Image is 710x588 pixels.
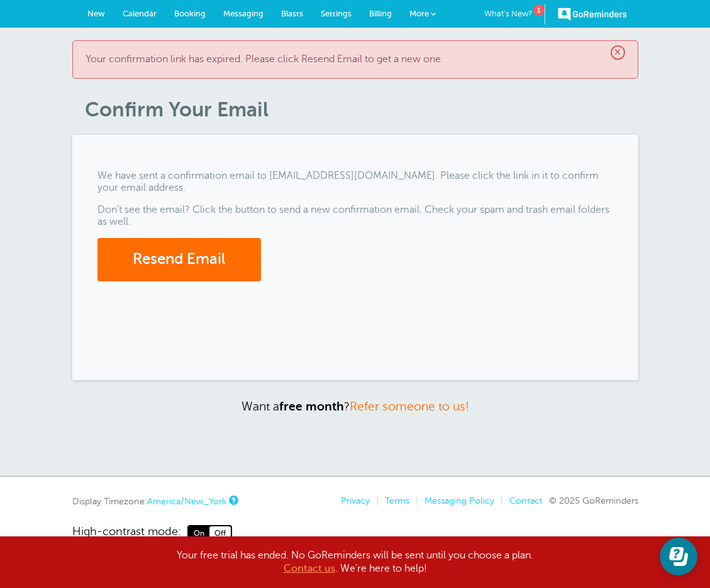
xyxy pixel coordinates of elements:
span: Messaging [223,9,263,18]
p: We have sent a confirmation email to [EMAIL_ADDRESS][DOMAIN_NAME]. Please click the link in it to... [97,170,613,194]
span: Booking [174,9,206,18]
span: New [87,9,105,18]
a: Privacy [341,495,370,506]
a: America/New_York [147,496,226,506]
li: | [370,495,379,506]
span: Off [209,526,231,540]
span: Settings [321,9,352,18]
span: × [611,45,625,60]
a: What's New? [484,4,545,25]
span: © 2025 GoReminders [549,495,638,506]
a: Contact [509,495,543,506]
span: Billing [369,9,392,18]
p: Your confirmation link has expired. Please click Resend Email to get a new one. [86,54,625,65]
p: Want a ? [72,399,638,414]
span: More [409,9,429,18]
a: High-contrast mode: On Off [72,525,638,541]
a: Terms [385,495,409,506]
button: Resend Email [97,238,261,281]
span: Blasts [281,9,303,18]
strong: free month [279,400,344,413]
a: Contact us [284,563,335,574]
p: Don't see the email? Click the button to send a new confirmation email. Check your spam and trash... [97,204,613,228]
iframe: Resource center [660,538,697,575]
a: Refer someone to us! [350,400,469,413]
div: Your free trial has ended. No GoReminders will be sent until you choose a plan. . We're here to h... [72,549,638,575]
span: Calendar [123,9,157,18]
a: Messaging Policy [424,495,494,506]
li: | [494,495,503,506]
li: | [409,495,418,506]
h1: Confirm Your Email [85,98,638,122]
div: Display Timezone: [72,495,236,507]
span: On [189,526,209,540]
span: High-contrast mode: [72,525,181,541]
a: This is the timezone being used to display dates and times to you on this device. Click the timez... [229,496,236,504]
div: 1 [533,4,545,16]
